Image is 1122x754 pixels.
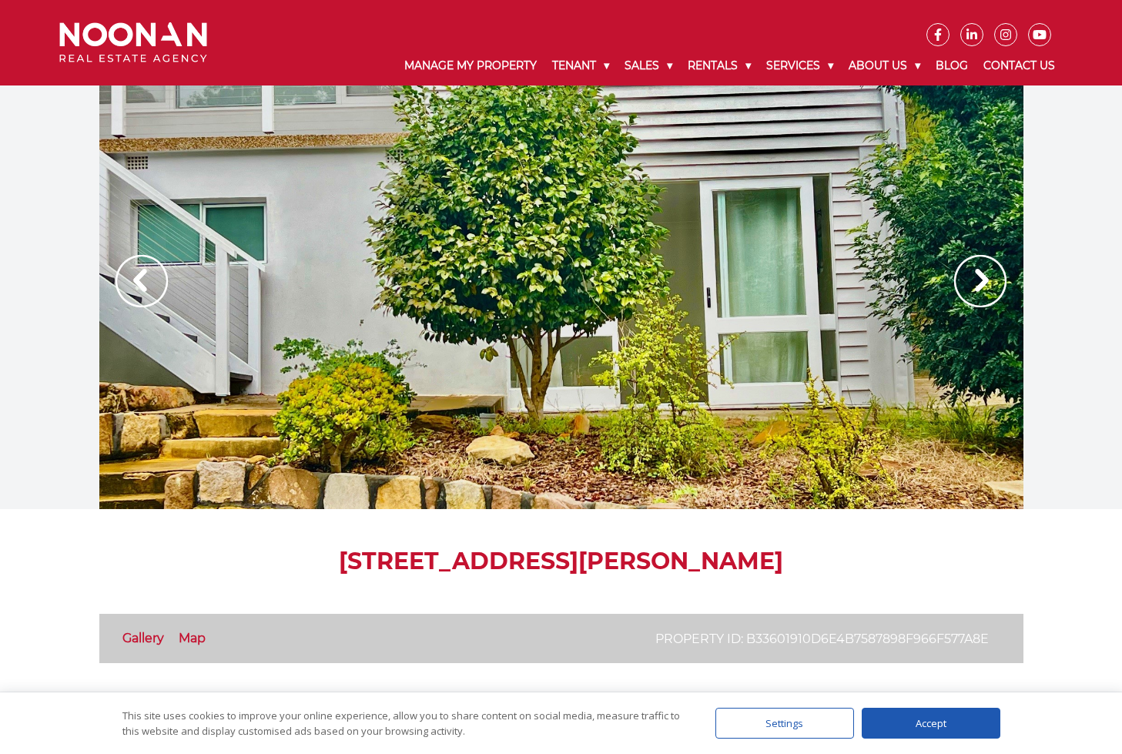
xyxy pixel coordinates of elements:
img: Arrow slider [116,255,168,307]
p: Property ID: b33601910d6e4b7587898f966f577a8e [655,629,989,648]
a: Rentals [680,46,759,85]
a: Manage My Property [397,46,544,85]
a: Map [179,631,206,645]
a: Services [759,46,841,85]
h1: [STREET_ADDRESS][PERSON_NAME] [99,548,1023,575]
img: Noonan Real Estate Agency [59,22,207,63]
a: About Us [841,46,928,85]
img: Arrow slider [954,255,1006,307]
div: Settings [715,708,854,739]
a: Contact Us [976,46,1063,85]
div: This site uses cookies to improve your online experience, allow you to share content on social me... [122,708,685,739]
div: Accept [862,708,1000,739]
a: Tenant [544,46,617,85]
a: Blog [928,46,976,85]
a: Gallery [122,631,164,645]
a: Sales [617,46,680,85]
